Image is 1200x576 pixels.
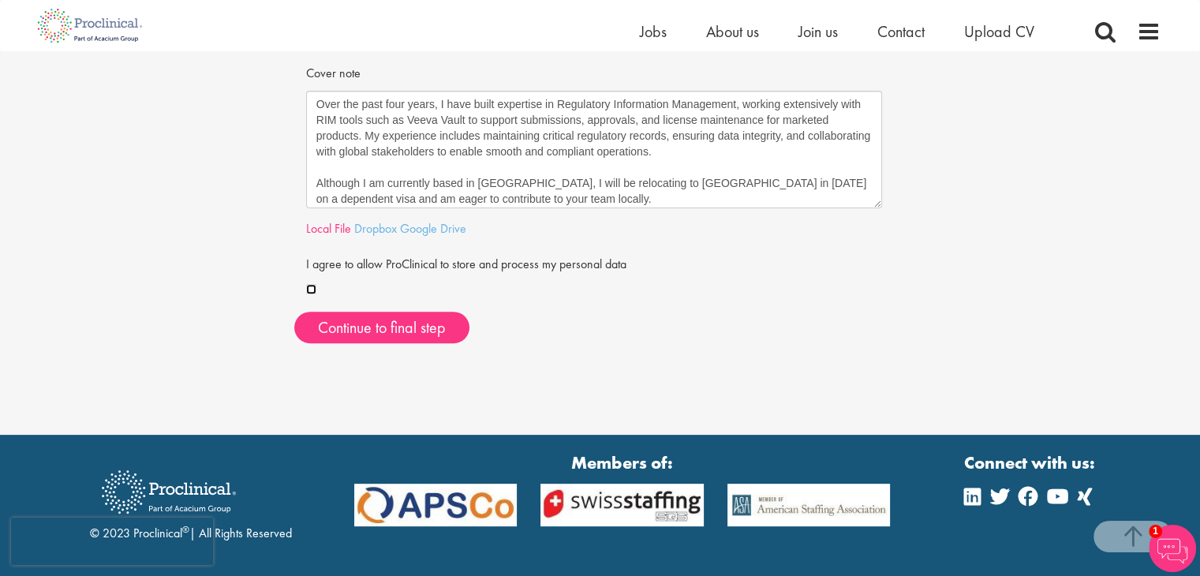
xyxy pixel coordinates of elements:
[716,484,903,527] img: APSCo
[90,458,292,543] div: © 2023 Proclinical | All Rights Reserved
[1149,525,1196,572] img: Chatbot
[354,451,891,475] strong: Members of:
[11,518,213,565] iframe: reCAPTCHA
[306,250,626,274] label: I agree to allow ProClinical to store and process my personal data
[798,21,838,42] a: Join us
[306,220,351,237] a: Local File
[964,451,1098,475] strong: Connect with us:
[640,21,667,42] a: Jobs
[529,484,716,527] img: APSCo
[354,220,397,237] a: Dropbox
[342,484,529,527] img: APSCo
[90,459,248,525] img: Proclinical Recruitment
[306,59,361,83] label: Cover note
[877,21,925,42] a: Contact
[294,312,469,343] button: Continue to final step
[1149,525,1162,538] span: 1
[400,220,466,237] a: Google Drive
[706,21,759,42] a: About us
[964,21,1034,42] a: Upload CV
